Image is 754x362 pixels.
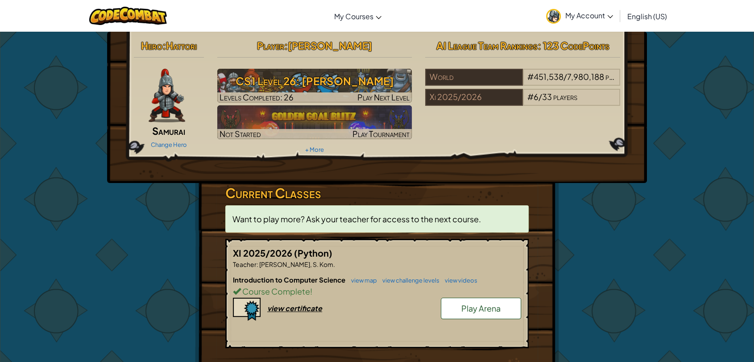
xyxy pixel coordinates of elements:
[220,129,261,139] span: Not Started
[553,92,577,102] span: players
[539,92,542,102] span: /
[565,11,613,20] span: My Account
[542,2,617,30] a: My Account
[534,92,539,102] span: 6
[330,4,386,28] a: My Courses
[267,304,322,313] div: view certificate
[232,214,481,224] span: Want to play more? Ask your teacher for access to the next course.
[425,69,522,86] div: World
[217,69,412,103] a: Play Next Level
[527,71,534,82] span: #
[257,39,284,52] span: Player
[166,39,197,52] span: Hattori
[284,39,288,52] span: :
[288,39,372,52] span: [PERSON_NAME]
[233,275,347,284] span: Introduction to Computer Science
[149,69,185,122] img: samurai.pose.png
[217,69,412,103] img: CS1 Level 26: Wakka Maul
[461,303,501,313] span: Play Arena
[425,97,620,108] a: Xi 2025/2026#6/33players
[162,39,166,52] span: :
[425,89,522,106] div: Xi 2025/2026
[305,146,324,153] a: + More
[546,9,561,24] img: avatar
[233,260,257,268] span: Teacher
[151,141,187,148] a: Change Hero
[220,92,294,102] span: Levels Completed: 26
[233,304,322,313] a: view certificate
[527,92,534,102] span: #
[538,39,609,52] span: : 123 CodePoints
[440,277,477,284] a: view videos
[217,105,412,139] img: Golden Goal
[152,125,185,137] span: Samurai
[563,71,567,82] span: /
[258,260,335,268] span: [PERSON_NAME], S. Kom.
[141,39,162,52] span: Hero
[225,183,529,203] h3: Current Classes
[334,12,373,21] span: My Courses
[357,92,410,102] span: Play Next Level
[352,129,410,139] span: Play Tournament
[425,77,620,87] a: World#451,538/7,980,188players
[233,247,294,258] span: XI 2025/2026
[310,286,312,296] span: !
[257,260,258,268] span: :
[294,247,332,258] span: (Python)
[241,286,310,296] span: Course Complete
[623,4,671,28] a: English (US)
[542,92,552,102] span: 33
[534,71,563,82] span: 451,538
[567,71,604,82] span: 7,980,188
[627,12,667,21] span: English (US)
[378,277,439,284] a: view challenge levels
[233,298,261,321] img: certificate-icon.png
[217,105,412,139] a: Not StartedPlay Tournament
[436,39,538,52] span: AI League Team Rankings
[605,71,630,82] span: players
[347,277,377,284] a: view map
[217,71,412,91] h3: CS1 Level 26: [PERSON_NAME]
[89,7,167,25] img: CodeCombat logo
